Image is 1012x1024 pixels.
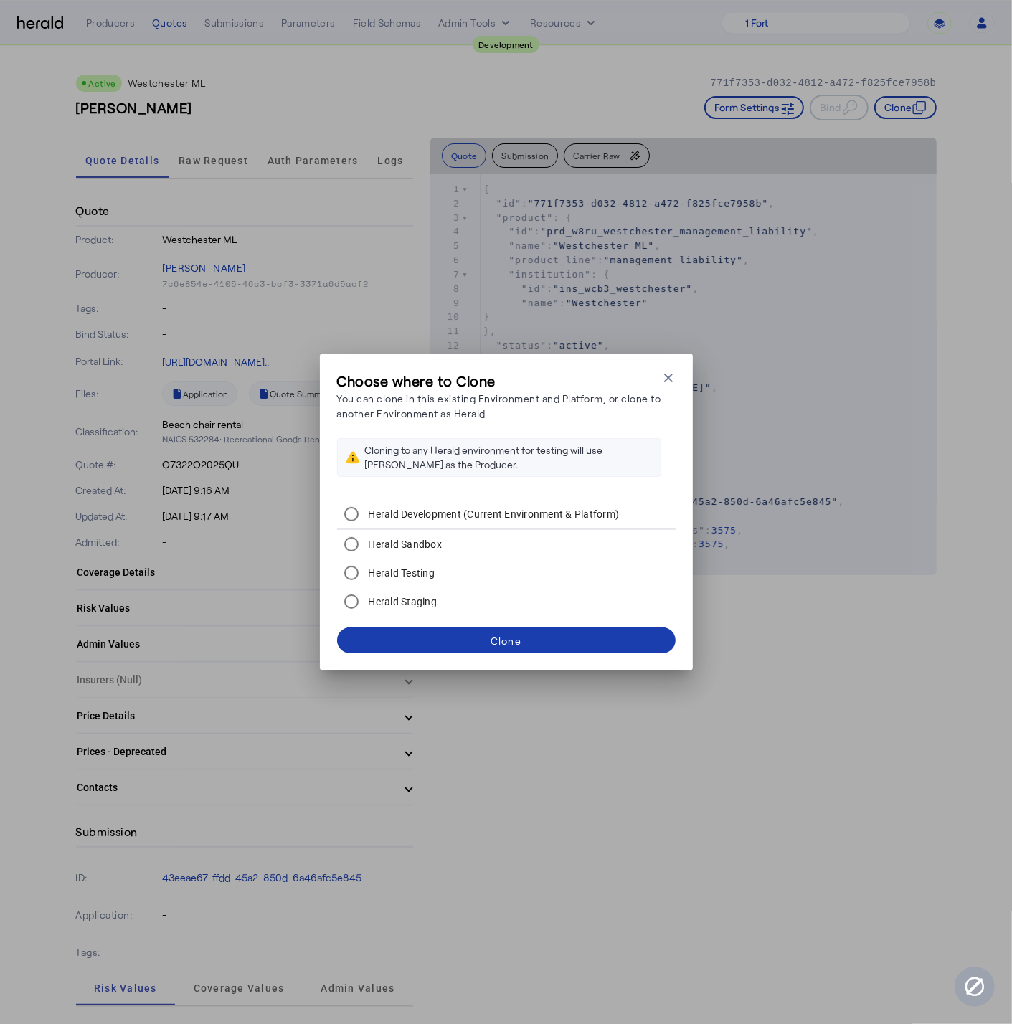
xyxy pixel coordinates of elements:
h3: Choose where to Clone [337,371,661,391]
p: You can clone in this existing Environment and Platform, or clone to another Environment as Herald [337,391,661,421]
label: Herald Staging [366,594,438,609]
label: Herald Development (Current Environment & Platform) [366,507,620,521]
label: Herald Sandbox [366,537,443,551]
div: Cloning to any Herald environment for testing will use [PERSON_NAME] as the Producer. [365,443,652,472]
button: Clone [337,627,676,653]
label: Herald Testing [366,566,435,580]
div: Clone [491,633,521,648]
